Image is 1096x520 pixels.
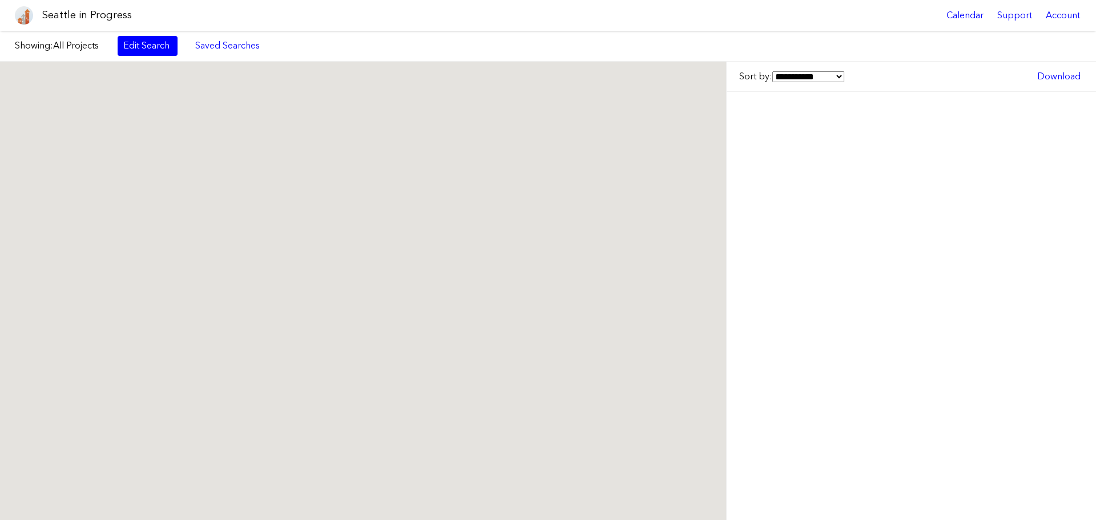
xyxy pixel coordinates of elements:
[772,71,844,82] select: Sort by:
[42,8,132,22] h1: Seattle in Progress
[53,40,99,51] span: All Projects
[1031,67,1086,86] a: Download
[739,70,844,83] label: Sort by:
[189,36,266,55] a: Saved Searches
[15,6,33,25] img: favicon-96x96.png
[118,36,178,55] a: Edit Search
[15,39,106,52] label: Showing:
